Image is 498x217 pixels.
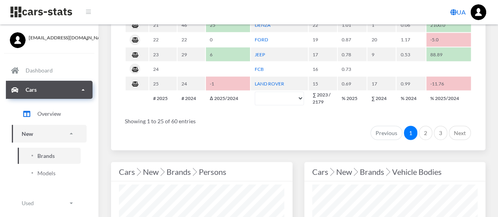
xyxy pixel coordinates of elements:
[149,18,177,32] td: 21
[426,91,471,105] th: % 2025/2024
[178,91,205,105] th: # 2024
[396,91,425,105] th: % 2024
[178,47,205,61] td: 29
[12,125,87,143] a: New
[312,165,478,178] div: Cars New Brands Vehicle Bodies
[367,33,396,46] td: 20
[309,76,337,90] td: 15
[149,91,177,105] th: # 2025
[119,165,285,178] div: Cars New Brands Persons
[12,104,87,124] a: Overview
[338,76,367,90] td: 0.69
[206,47,250,61] td: 6
[338,33,367,46] td: 0.87
[338,91,367,105] th: % 2025
[426,33,471,46] td: -5.0
[309,91,337,105] th: ∑ 2023 / 2179
[396,33,425,46] td: 1.17
[404,126,417,140] a: 1
[37,152,55,160] span: Brands
[255,37,268,43] a: FORD
[426,18,471,32] td: 2100.0
[206,18,250,32] td: 25
[149,62,177,76] td: 24
[396,76,425,90] td: 0.99
[26,65,53,75] p: Dashboard
[338,62,367,76] td: 0.73
[149,47,177,61] td: 23
[22,198,34,208] p: Used
[447,4,469,20] a: UA
[309,47,337,61] td: 17
[309,33,337,46] td: 19
[29,34,89,41] span: [EMAIL_ADDRESS][DOMAIN_NAME]
[149,76,177,90] td: 25
[206,76,250,90] td: -1
[426,47,471,61] td: 88.89
[419,126,432,140] a: 2
[6,61,93,80] a: Dashboard
[470,4,486,20] img: ...
[178,33,205,46] td: 22
[125,112,472,125] div: Showing 1 to 25 of 60 entries
[149,33,177,46] td: 22
[255,22,270,28] a: DENZA
[309,62,337,76] td: 16
[206,33,250,46] td: 0
[396,47,425,61] td: 0.53
[396,18,425,32] td: 0.06
[255,80,284,86] a: LAND ROVER
[449,126,471,140] a: Next
[12,194,87,212] a: Used
[338,18,367,32] td: 1.01
[338,47,367,61] td: 0.78
[367,18,396,32] td: 1
[178,76,205,90] td: 24
[22,129,33,139] p: New
[26,85,37,95] p: Cars
[309,18,337,32] td: 22
[18,165,81,181] a: Models
[6,81,93,99] a: Cars
[255,51,265,57] a: JEEP
[10,32,89,41] a: [EMAIL_ADDRESS][DOMAIN_NAME]
[255,66,264,72] a: FCB
[18,148,81,164] a: Brands
[367,76,396,90] td: 17
[178,18,205,32] td: 46
[37,169,56,177] span: Models
[10,6,73,18] img: navbar brand
[37,109,61,118] span: Overview
[367,91,396,105] th: ∑ 2024
[426,76,471,90] td: -11.76
[367,47,396,61] td: 9
[206,91,250,105] th: Δ 2025/2024
[434,126,447,140] a: 3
